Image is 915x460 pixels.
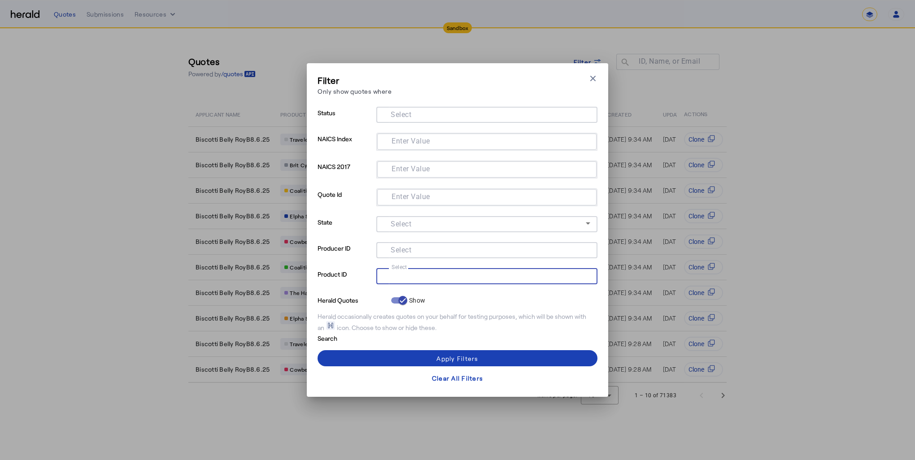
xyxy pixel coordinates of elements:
div: Herald occasionally creates quotes on your behalf for testing purposes, which will be shown with ... [318,312,597,332]
p: NAICS Index [318,133,373,161]
mat-label: Select [391,246,411,254]
p: Quote Id [318,188,373,216]
mat-chip-grid: Selection [383,244,590,255]
mat-label: Select [391,110,411,119]
p: Product ID [318,268,373,294]
p: Only show quotes where [318,87,392,96]
mat-label: Enter Value [392,165,430,173]
p: Producer ID [318,242,373,268]
mat-chip-grid: Selection [383,108,590,119]
h3: Filter [318,74,392,87]
mat-label: Select [391,220,411,228]
mat-chip-grid: Selection [384,163,589,174]
p: Herald Quotes [318,294,388,305]
p: Search [318,332,388,343]
button: Apply Filters [318,350,597,366]
mat-chip-grid: Selection [384,135,589,146]
div: Apply Filters [436,354,478,363]
div: Clear All Filters [432,373,483,383]
button: Clear All Filters [318,370,597,386]
p: Status [318,107,373,133]
mat-label: Select [392,264,407,270]
mat-label: Enter Value [392,137,430,145]
mat-chip-grid: Selection [383,270,590,281]
mat-chip-grid: Selection [384,191,589,202]
label: Show [407,296,425,305]
p: NAICS 2017 [318,161,373,188]
mat-label: Enter Value [392,192,430,201]
p: State [318,216,373,242]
